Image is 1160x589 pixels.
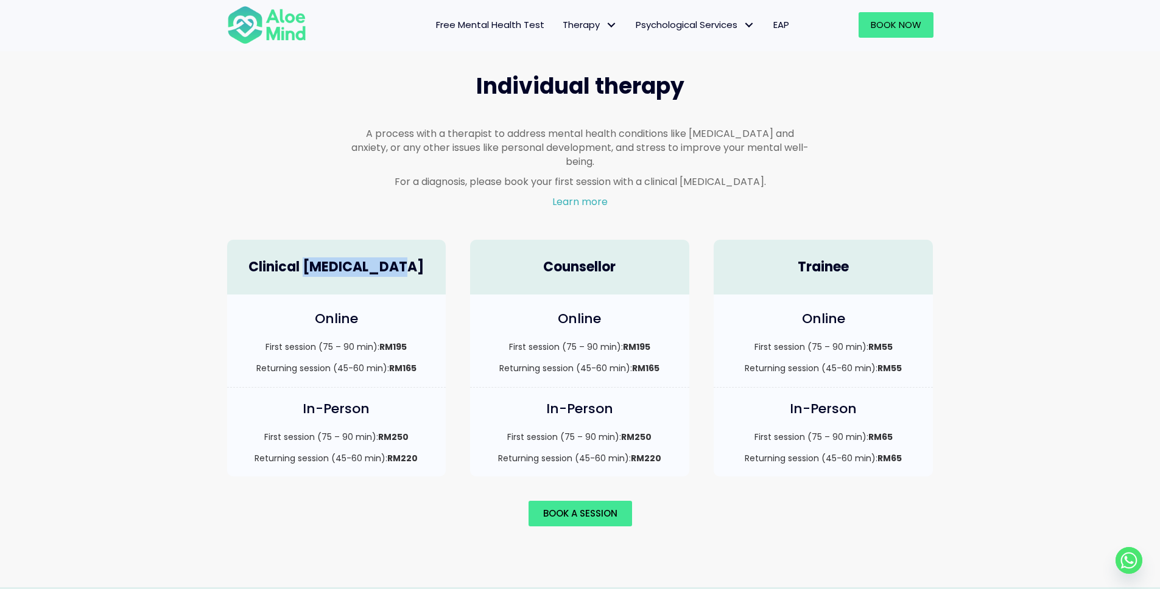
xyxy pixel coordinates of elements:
[529,501,632,526] a: Book a session
[726,400,921,419] h4: In-Person
[476,71,684,102] span: Individual therapy
[868,341,893,353] strong: RM55
[239,431,434,443] p: First session (75 – 90 min):
[436,18,544,31] span: Free Mental Health Test
[322,12,798,38] nav: Menu
[726,310,921,329] h4: Online
[389,362,417,374] strong: RM165
[482,452,677,464] p: Returning session (45-60 min):
[631,452,661,464] strong: RM220
[636,18,755,31] span: Psychological Services
[379,341,407,353] strong: RM195
[764,12,798,38] a: EAP
[427,12,554,38] a: Free Mental Health Test
[632,362,659,374] strong: RM165
[239,362,434,374] p: Returning session (45-60 min):
[552,195,608,209] a: Learn more
[871,18,921,31] span: Book Now
[627,12,764,38] a: Psychological ServicesPsychological Services: submenu
[877,362,902,374] strong: RM55
[378,431,409,443] strong: RM250
[726,341,921,353] p: First session (75 – 90 min):
[227,5,306,45] img: Aloe mind Logo
[482,310,677,329] h4: Online
[239,400,434,419] h4: In-Person
[1116,547,1142,574] a: Whatsapp
[740,16,758,34] span: Psychological Services: submenu
[239,310,434,329] h4: Online
[726,431,921,443] p: First session (75 – 90 min):
[877,452,902,464] strong: RM65
[773,18,789,31] span: EAP
[351,127,809,169] p: A process with a therapist to address mental health conditions like [MEDICAL_DATA] and anxiety, o...
[239,452,434,464] p: Returning session (45-60 min):
[482,341,677,353] p: First session (75 – 90 min):
[482,258,677,277] h4: Counsellor
[726,362,921,374] p: Returning session (45-60 min):
[623,341,650,353] strong: RM195
[621,431,652,443] strong: RM250
[859,12,933,38] a: Book Now
[351,175,809,189] p: For a diagnosis, please book your first session with a clinical [MEDICAL_DATA].
[563,18,617,31] span: Therapy
[239,341,434,353] p: First session (75 – 90 min):
[726,258,921,277] h4: Trainee
[603,16,620,34] span: Therapy: submenu
[726,452,921,464] p: Returning session (45-60 min):
[239,258,434,277] h4: Clinical [MEDICAL_DATA]
[868,431,893,443] strong: RM65
[482,362,677,374] p: Returning session (45-60 min):
[482,400,677,419] h4: In-Person
[543,507,617,520] span: Book a session
[387,452,418,464] strong: RM220
[482,431,677,443] p: First session (75 – 90 min):
[554,12,627,38] a: TherapyTherapy: submenu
